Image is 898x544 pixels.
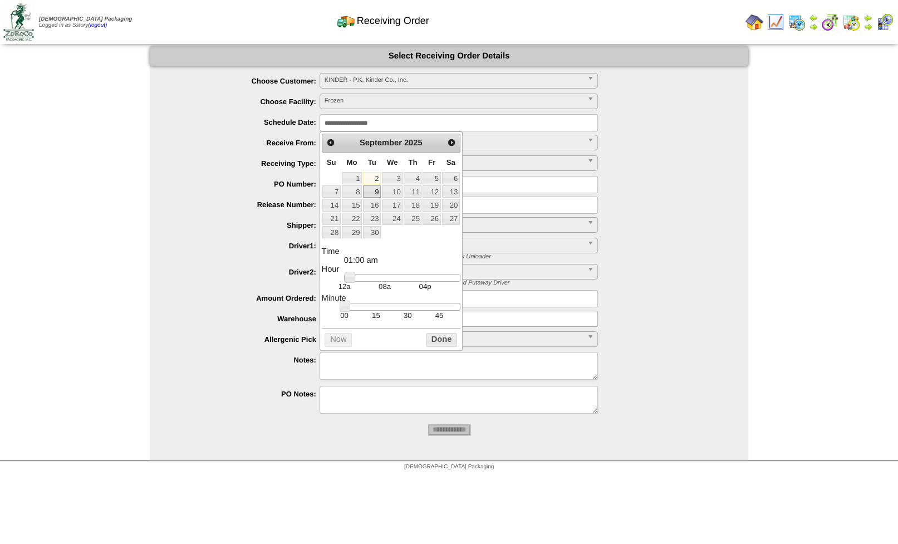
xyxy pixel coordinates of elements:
a: 6 [442,172,460,184]
label: Notes: [172,356,320,364]
a: 15 [342,199,362,211]
a: 24 [382,213,403,225]
a: 10 [382,185,403,198]
span: Friday [428,158,435,166]
a: (logout) [88,22,107,28]
a: 30 [363,226,381,238]
div: * Driver 1: Shipment Load Picker OR Receiving Truck Unloader [311,253,748,260]
span: Thursday [408,158,417,166]
a: 7 [322,185,341,198]
a: Prev [323,135,338,150]
a: 27 [442,213,460,225]
span: Next [447,138,456,147]
a: 1 [342,172,362,184]
img: arrowright.gif [809,22,818,31]
label: Receive From: [172,139,320,147]
label: Receiving Type: [172,159,320,168]
a: 28 [322,226,341,238]
td: 04p [405,282,445,291]
button: Now [325,333,352,347]
img: zoroco-logo-small.webp [3,3,34,41]
img: arrowright.gif [863,22,872,31]
a: 9 [363,185,381,198]
a: 22 [342,213,362,225]
label: Release Number: [172,200,320,209]
span: Saturday [446,158,455,166]
a: 29 [342,226,362,238]
a: 5 [423,172,440,184]
label: Warehouse [172,315,320,323]
label: Schedule Date: [172,118,320,126]
a: Next [444,135,458,150]
span: Sunday [327,158,336,166]
td: 00 [328,311,360,320]
img: calendarblend.gif [821,13,839,31]
button: Done [426,333,457,347]
dt: Time [322,247,460,256]
td: 12a [324,282,364,291]
a: 25 [404,213,421,225]
a: 12 [423,185,440,198]
td: 30 [392,311,424,320]
a: 23 [363,213,381,225]
span: Prev [326,138,335,147]
img: arrowleft.gif [863,13,872,22]
span: KINDER - P.K, Kinder Co., Inc. [325,73,583,87]
a: 17 [382,199,403,211]
label: Choose Customer: [172,77,320,85]
span: September [360,139,402,148]
img: calendarcustomer.gif [876,13,894,31]
label: PO Number: [172,180,320,188]
img: calendarinout.gif [842,13,860,31]
img: home.gif [745,13,763,31]
label: Driver1: [172,242,320,250]
span: [DEMOGRAPHIC_DATA] Packaging [39,16,132,22]
span: Wednesday [387,158,398,166]
a: 3 [382,172,403,184]
img: arrowleft.gif [809,13,818,22]
dd: 01:00 am [344,256,460,265]
a: 2 [363,172,381,184]
span: [DEMOGRAPHIC_DATA] Packaging [404,464,494,470]
a: 8 [342,185,362,198]
div: Select Receiving Order Details [150,46,748,66]
a: 13 [442,185,460,198]
img: line_graph.gif [767,13,784,31]
td: 45 [424,311,455,320]
label: Choose Facility: [172,97,320,106]
img: calendarprod.gif [788,13,806,31]
img: truck2.gif [337,12,355,30]
a: 19 [423,199,440,211]
label: Shipper: [172,221,320,229]
a: 16 [363,199,381,211]
dt: Minute [322,294,460,303]
a: 11 [404,185,421,198]
label: PO Notes: [172,390,320,398]
label: Allergenic Pick [172,335,320,344]
a: 14 [322,199,341,211]
span: Tuesday [368,158,376,166]
a: 18 [404,199,421,211]
td: 08a [365,282,405,291]
dt: Hour [322,265,460,274]
span: 2025 [404,139,423,148]
label: Amount Ordered: [172,294,320,302]
a: 21 [322,213,341,225]
div: * Driver 2: Shipment Truck Loader OR Receiving Load Putaway Driver [311,280,748,286]
span: Receiving Order [357,15,429,27]
a: 4 [404,172,421,184]
label: Driver2: [172,268,320,276]
a: 20 [442,199,460,211]
td: 15 [360,311,392,320]
span: Monday [346,158,357,166]
a: 26 [423,213,440,225]
span: Logged in as Sstory [39,16,132,28]
span: Frozen [325,94,583,107]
